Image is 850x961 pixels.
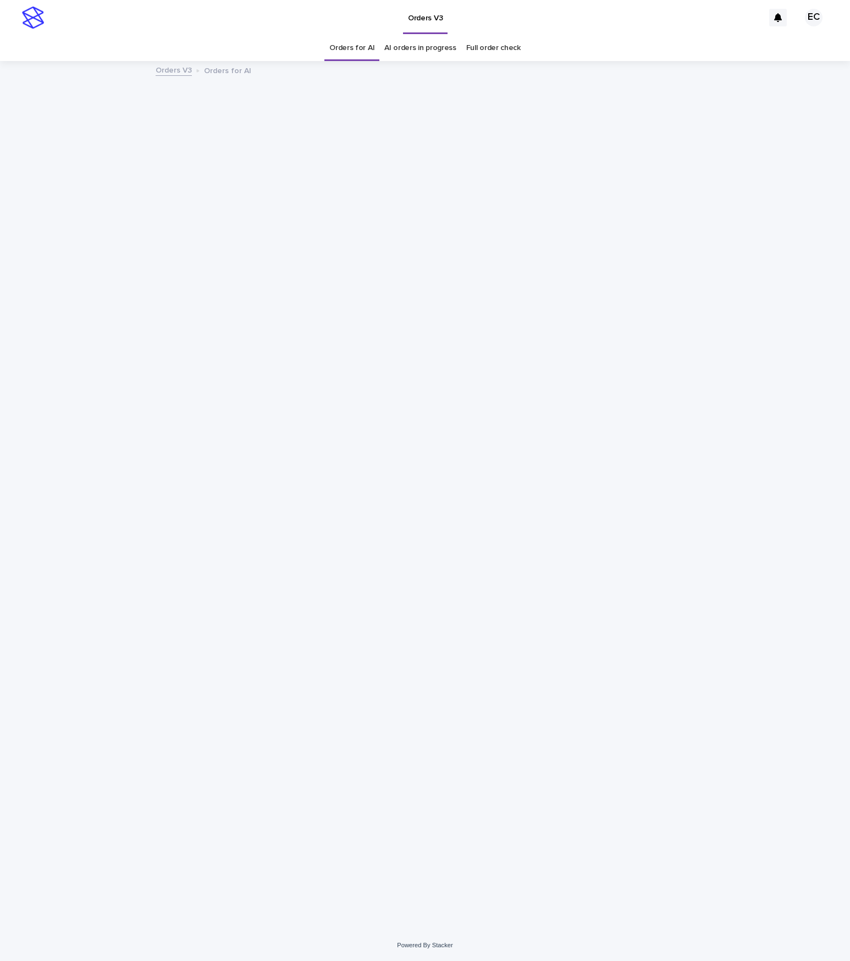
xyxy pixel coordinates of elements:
[329,35,374,61] a: Orders for AI
[22,7,44,29] img: stacker-logo-s-only.png
[384,35,456,61] a: AI orders in progress
[805,9,823,26] div: EC
[204,64,251,76] p: Orders for AI
[156,63,192,76] a: Orders V3
[466,35,521,61] a: Full order check
[397,942,452,948] a: Powered By Stacker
